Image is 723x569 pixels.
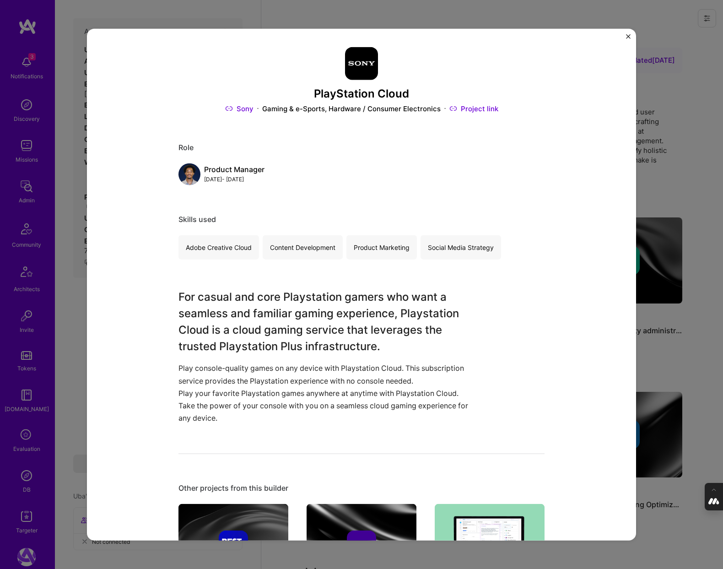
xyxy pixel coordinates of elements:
div: Role [178,143,545,152]
h3: PlayStation Cloud [178,87,545,100]
button: Close [626,34,631,43]
div: Product Marketing [346,235,417,260]
img: Company logo [347,531,376,560]
img: Dot [257,104,259,114]
img: Company logo [219,531,248,560]
img: Company logo [345,47,378,80]
div: Gaming & e-Sports, Hardware / Consumer Electronics [262,104,441,114]
a: Sony [225,104,254,114]
p: Play console-quality games on any device with Playstation Cloud. This subscription service provid... [178,362,476,387]
p: Play your favorite Playstation games anywhere at anytime with Playstation Cloud. Take the power o... [178,387,476,424]
div: Other projects from this builder [178,483,545,493]
img: Dot [444,104,446,114]
div: [DATE] - [DATE] [204,174,264,184]
div: Content Development [263,235,343,260]
div: Skills used [178,215,545,224]
div: Product Manager [204,165,264,174]
a: Project link [449,104,498,114]
div: Adobe Creative Cloud [178,235,259,260]
img: Link [225,104,233,114]
img: Link [449,104,457,114]
h3: For casual and core Playstation gamers who want a seamless and familiar gaming experience, Playst... [178,289,476,355]
div: Social Media Strategy [421,235,501,260]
